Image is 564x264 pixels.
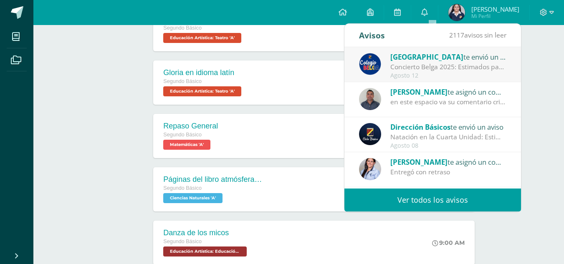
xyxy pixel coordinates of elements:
[390,97,506,107] div: en este espacio va su comentario critico sobre la reflexión que se realizó en clases, esta tarea ...
[163,239,202,244] span: Segundo Básico
[390,51,506,62] div: te envió un aviso
[163,193,223,203] span: Ciencias Naturales 'A'
[449,30,464,40] span: 2117
[163,246,247,256] span: Educación Artística: Educación Musical 'A'
[359,24,385,47] div: Avisos
[390,156,506,167] div: te asignó un comentario en 'Páginas del libro Evolución y selección natural' para 'Ciencias Natur...
[448,4,465,21] img: 3bf79b4433800b1eb0624b45d0a1ce29.png
[390,142,506,149] div: Agosto 08
[390,157,448,167] span: [PERSON_NAME]
[359,53,381,75] img: 919ad801bb7643f6f997765cf4083301.png
[390,167,506,177] div: Entregó con retraso
[163,175,263,184] div: Páginas del libro atmósfera y equilibrio ecológico
[471,13,519,20] span: Mi Perfil
[359,158,381,180] img: aa878318b5e0e33103c298c3b86d4ee8.png
[359,123,381,145] img: 0125c0eac4c50c44750533c4a7747585.png
[359,88,381,110] img: c930f3f73c3d00a5c92100a53b7a1b5a.png
[432,239,465,246] div: 9:00 AM
[344,189,521,211] a: Ver todos los avisos
[390,121,506,132] div: te envió un aviso
[390,132,506,142] div: Natación en la Cuarta Unidad: Estimados padres y madres de familia: Reciban un cordial saludo des...
[163,185,202,191] span: Segundo Básico
[163,78,202,84] span: Segundo Básico
[390,62,506,72] div: Concierto Belga 2025: Estimados padres y madres de familia: Les saludamos cordialmente deseando q...
[163,86,241,96] span: Educación Artística: Teatro 'A'
[163,33,241,43] span: Educación Artística: Teatro 'A'
[163,25,202,31] span: Segundo Básico
[163,140,210,150] span: Matemáticas 'A'
[449,30,506,40] span: avisos sin leer
[390,122,450,132] span: Dirección Básicos
[163,68,243,77] div: Gloria en idioma latín
[390,72,506,79] div: Agosto 12
[163,229,249,237] div: Danza de los micos
[390,86,506,97] div: te asignó un comentario en 'Comentario Critico sobre reflexión realizada en clase' para 'Cultura ...
[390,52,463,62] span: [GEOGRAPHIC_DATA]
[471,5,519,13] span: [PERSON_NAME]
[390,87,448,97] span: [PERSON_NAME]
[163,132,202,138] span: Segundo Básico
[163,122,218,131] div: Repaso General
